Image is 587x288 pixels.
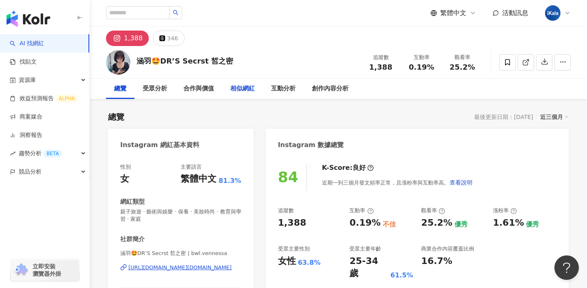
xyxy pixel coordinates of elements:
[421,207,445,214] div: 觀看率
[349,245,381,253] div: 受眾主要年齡
[137,56,233,66] div: 涵羽🤩DR’S Secrst 皙之密
[349,207,373,214] div: 互動率
[353,163,366,172] div: 良好
[493,207,517,214] div: 漲粉率
[421,245,474,253] div: 商業合作內容覆蓋比例
[312,84,349,94] div: 創作內容分析
[278,217,307,229] div: 1,388
[19,144,62,163] span: 趨勢分析
[349,217,380,229] div: 0.19%
[369,63,393,71] span: 1,388
[10,131,42,139] a: 洞察報告
[120,250,241,257] span: 涵羽🤩DR’S Secrst 皙之密 | bwl.vennessa
[173,10,179,15] span: search
[365,53,396,62] div: 追蹤數
[322,174,473,191] div: 近期一到三個月發文頻率正常，且漲粉率與互動率高。
[409,63,434,71] span: 0.19%
[526,220,539,229] div: 優秀
[278,169,298,185] div: 84
[455,220,468,229] div: 優秀
[10,151,15,156] span: rise
[230,84,255,94] div: 相似網紅
[450,63,475,71] span: 25.2%
[554,255,579,280] iframe: Help Scout Beacon - Open
[120,235,145,244] div: 社群簡介
[447,53,478,62] div: 觀看率
[19,71,36,89] span: 資源庫
[10,58,37,66] a: 找貼文
[449,174,473,191] button: 查看說明
[421,255,452,268] div: 16.7%
[120,264,241,271] a: [URL][DOMAIN_NAME][DOMAIN_NAME]
[349,255,388,280] div: 25-34 歲
[120,163,131,171] div: 性別
[391,271,413,280] div: 61.5%
[278,245,310,253] div: 受眾主要性別
[106,50,130,75] img: KOL Avatar
[406,53,437,62] div: 互動率
[440,9,466,18] span: 繁體中文
[120,198,145,206] div: 網紅類型
[33,263,61,277] span: 立即安裝 瀏覽器外掛
[493,217,524,229] div: 1.61%
[153,31,185,46] button: 346
[124,33,143,44] div: 1,388
[10,40,44,48] a: searchAI 找網紅
[106,31,149,46] button: 1,388
[383,220,396,229] div: 不佳
[474,114,533,120] div: 最後更新日期：[DATE]
[502,9,528,17] span: 活動訊息
[7,11,50,27] img: logo
[10,113,42,121] a: 商案媒合
[545,5,561,21] img: cropped-ikala-app-icon-2.png
[298,258,321,267] div: 63.8%
[108,111,124,123] div: 總覽
[322,163,374,172] div: K-Score :
[120,208,241,223] span: 親子旅遊 · 藝術與娛樂 · 保養 · 美妝時尚 · 教育與學習 · 家庭
[10,95,78,103] a: 效益預測報告ALPHA
[181,163,202,171] div: 主要語言
[167,33,178,44] div: 346
[421,217,452,229] div: 25.2%
[120,141,199,149] div: Instagram 網紅基本資料
[11,259,79,281] a: chrome extension立即安裝 瀏覽器外掛
[128,264,232,271] div: [URL][DOMAIN_NAME][DOMAIN_NAME]
[278,141,344,149] div: Instagram 數據總覽
[19,163,42,181] span: 競品分析
[120,173,129,185] div: 女
[143,84,167,94] div: 受眾分析
[218,176,241,185] span: 81.3%
[540,112,569,122] div: 近三個月
[183,84,214,94] div: 合作與價值
[278,255,296,268] div: 女性
[43,149,62,158] div: BETA
[271,84,296,94] div: 互動分析
[450,179,472,186] span: 查看說明
[13,264,29,277] img: chrome extension
[114,84,126,94] div: 總覽
[278,207,294,214] div: 追蹤數
[181,173,216,185] div: 繁體中文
